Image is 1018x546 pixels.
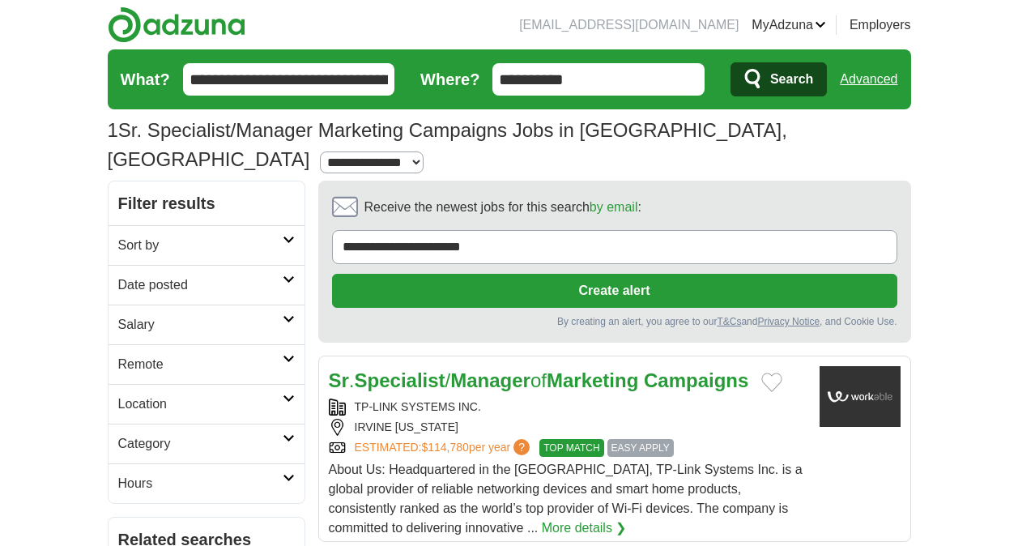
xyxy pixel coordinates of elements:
[590,200,638,214] a: by email
[329,369,749,391] a: Sr.Specialist/ManagerofMarketing Campaigns
[539,439,603,457] span: TOP MATCH
[109,305,305,344] a: Salary
[840,63,897,96] a: Advanced
[329,369,349,391] strong: Sr
[108,6,245,43] img: Adzuna logo
[118,315,283,335] h2: Salary
[118,355,283,374] h2: Remote
[717,316,741,327] a: T&Cs
[547,369,638,391] strong: Marketing
[329,419,807,436] div: IRVINE [US_STATE]
[644,369,748,391] strong: Campaigns
[355,439,534,457] a: ESTIMATED:$114,780per year?
[513,439,530,455] span: ?
[109,424,305,463] a: Category
[770,63,813,96] span: Search
[108,116,118,145] span: 1
[109,181,305,225] h2: Filter results
[752,15,826,35] a: MyAdzuna
[109,265,305,305] a: Date posted
[607,439,674,457] span: EASY APPLY
[109,344,305,384] a: Remote
[730,62,827,96] button: Search
[109,225,305,265] a: Sort by
[332,274,897,308] button: Create alert
[118,474,283,493] h2: Hours
[118,236,283,255] h2: Sort by
[108,119,787,170] h1: Sr. Specialist/Manager Marketing Campaigns Jobs in [GEOGRAPHIC_DATA], [GEOGRAPHIC_DATA]
[329,399,807,416] div: TP-LINK SYSTEMS INC.
[118,434,283,454] h2: Category
[420,67,479,92] label: Where?
[109,463,305,503] a: Hours
[355,369,445,391] strong: Specialist
[421,441,468,454] span: $114,780
[118,395,283,414] h2: Location
[364,198,641,217] span: Receive the newest jobs for this search :
[519,15,739,35] li: [EMAIL_ADDRESS][DOMAIN_NAME]
[757,316,820,327] a: Privacy Notice
[329,463,803,535] span: About Us: Headquartered in the [GEOGRAPHIC_DATA], TP-Link Systems Inc. is a global provider of re...
[850,15,911,35] a: Employers
[761,373,782,392] button: Add to favorite jobs
[542,518,627,538] a: More details ❯
[820,366,901,427] img: Company logo
[109,384,305,424] a: Location
[121,67,170,92] label: What?
[118,275,283,295] h2: Date posted
[450,369,530,391] strong: Manager
[332,314,897,329] div: By creating an alert, you agree to our and , and Cookie Use.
